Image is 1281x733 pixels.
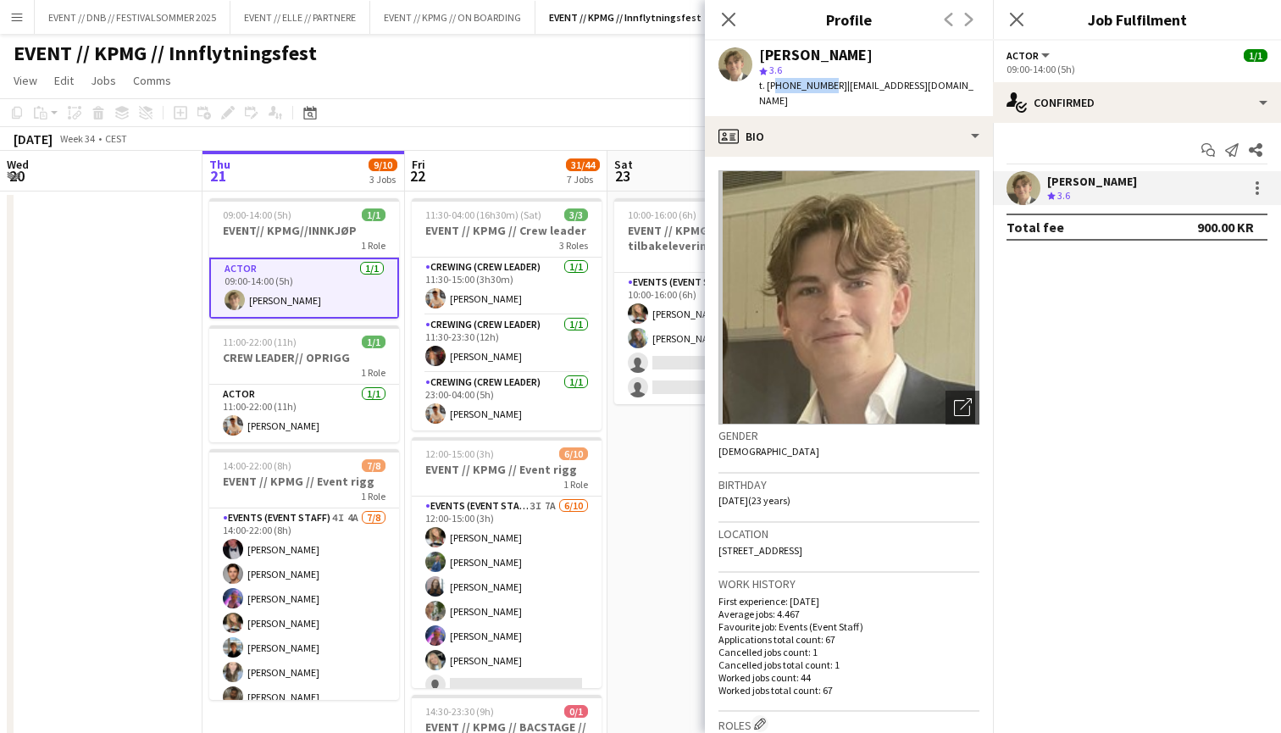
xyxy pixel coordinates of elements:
div: CEST [105,132,127,145]
h3: EVENT // KPMG // Event rigg [209,474,399,489]
span: 3 Roles [559,239,588,252]
h3: Profile [705,8,993,31]
h3: Birthday [718,477,979,492]
span: [DEMOGRAPHIC_DATA] [718,445,819,458]
div: [DATE] [14,130,53,147]
app-job-card: 12:00-15:00 (3h)6/10EVENT // KPMG // Event rigg1 RoleEvents (Event Staff)3I7A6/1012:00-15:00 (3h)... [412,437,602,688]
span: 21 [207,166,230,186]
span: t. [PHONE_NUMBER] [759,79,847,92]
span: 1 Role [361,490,385,503]
h3: Location [718,526,979,541]
span: 14:30-23:30 (9h) [425,705,494,718]
h3: Work history [718,576,979,591]
span: 3.6 [769,64,782,76]
p: Worked jobs total count: 67 [718,684,979,697]
app-card-role: Actor1/109:00-14:00 (5h)[PERSON_NAME] [209,258,399,319]
p: Cancelled jobs total count: 1 [718,658,979,671]
h3: EVENT// KPMG//INNKJØP [209,223,399,238]
button: EVENT // DNB // FESTIVALSOMMER 2025 [35,1,230,34]
span: 20 [4,166,29,186]
h3: EVENT // KPMG // tilbakelevering [614,223,804,253]
img: Crew avatar or photo [718,170,979,425]
span: 1 Role [361,366,385,379]
div: Total fee [1006,219,1064,236]
div: [PERSON_NAME] [1047,174,1137,189]
span: 1 Role [563,478,588,491]
span: Week 34 [56,132,98,145]
h3: EVENT // KPMG // Event rigg [412,462,602,477]
span: Wed [7,157,29,172]
span: 9/10 [369,158,397,171]
h3: Roles [718,715,979,733]
app-card-role: Crewing (Crew Leader)1/111:30-15:00 (3h30m)[PERSON_NAME] [412,258,602,315]
button: EVENT // ELLE // PARTNERE [230,1,370,34]
p: Worked jobs count: 44 [718,671,979,684]
div: [PERSON_NAME] [759,47,873,63]
span: 1 Role [361,239,385,252]
span: [DATE] (23 years) [718,494,790,507]
span: 3/3 [564,208,588,221]
app-job-card: 14:00-22:00 (8h)7/8EVENT // KPMG // Event rigg1 RoleEvents (Event Staff)4I4A7/814:00-22:00 (8h)[P... [209,449,399,700]
div: Confirmed [993,82,1281,123]
app-job-card: 11:30-04:00 (16h30m) (Sat)3/3EVENT // KPMG // Crew leader3 RolesCrewing (Crew Leader)1/111:30-15:... [412,198,602,430]
app-job-card: 10:00-16:00 (6h)2/4EVENT // KPMG // tilbakelevering1 RoleEvents (Event Staff)10A2/410:00-16:00 (6... [614,198,804,404]
h1: EVENT // KPMG // Innflytningsfest [14,41,317,66]
span: 3.6 [1057,189,1070,202]
div: Open photos pop-in [945,391,979,425]
span: Edit [54,73,74,88]
button: EVENT // KPMG // Innflytningsfest [535,1,716,34]
h3: Job Fulfilment [993,8,1281,31]
p: Average jobs: 4.467 [718,608,979,620]
app-job-card: 11:00-22:00 (11h)1/1CREW LEADER// OPRIGG1 RoleActor1/111:00-22:00 (11h)[PERSON_NAME] [209,325,399,442]
app-card-role: Actor1/111:00-22:00 (11h)[PERSON_NAME] [209,385,399,442]
span: Comms [133,73,171,88]
app-job-card: 09:00-14:00 (5h)1/1EVENT// KPMG//INNKJØP1 RoleActor1/109:00-14:00 (5h)[PERSON_NAME] [209,198,399,319]
button: EVENT // KPMG // ON BOARDING [370,1,535,34]
a: Comms [126,69,178,92]
p: First experience: [DATE] [718,595,979,608]
span: 11:30-04:00 (16h30m) (Sat) [425,208,541,221]
p: Cancelled jobs count: 1 [718,646,979,658]
span: 12:00-15:00 (3h) [425,447,494,460]
a: View [7,69,44,92]
div: 3 Jobs [369,173,396,186]
span: Sat [614,157,633,172]
app-card-role: Crewing (Crew Leader)1/111:30-23:30 (12h)[PERSON_NAME] [412,315,602,373]
span: 7/8 [362,459,385,472]
div: 7 Jobs [567,173,599,186]
app-card-role: Events (Event Staff)10A2/410:00-16:00 (6h)[PERSON_NAME][PERSON_NAME] [614,273,804,404]
div: 09:00-14:00 (5h) [1006,63,1267,75]
span: 1/1 [1244,49,1267,62]
span: 1/1 [362,208,385,221]
button: Actor [1006,49,1052,62]
p: Applications total count: 67 [718,633,979,646]
span: Thu [209,157,230,172]
span: [STREET_ADDRESS] [718,544,802,557]
h3: EVENT // KPMG // Crew leader [412,223,602,238]
span: 1/1 [362,336,385,348]
span: 22 [409,166,425,186]
a: Edit [47,69,80,92]
div: Bio [705,116,993,157]
span: 23 [612,166,633,186]
span: 31/44 [566,158,600,171]
span: Actor [1006,49,1039,62]
a: Jobs [84,69,123,92]
span: | [EMAIL_ADDRESS][DOMAIN_NAME] [759,79,973,107]
span: 0/1 [564,705,588,718]
app-card-role: Crewing (Crew Leader)1/123:00-04:00 (5h)[PERSON_NAME] [412,373,602,430]
div: 900.00 KR [1197,219,1254,236]
span: 11:00-22:00 (11h) [223,336,297,348]
span: View [14,73,37,88]
span: Jobs [91,73,116,88]
h3: CREW LEADER// OPRIGG [209,350,399,365]
span: 14:00-22:00 (8h) [223,459,291,472]
span: 6/10 [559,447,588,460]
span: 10:00-16:00 (6h) [628,208,696,221]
